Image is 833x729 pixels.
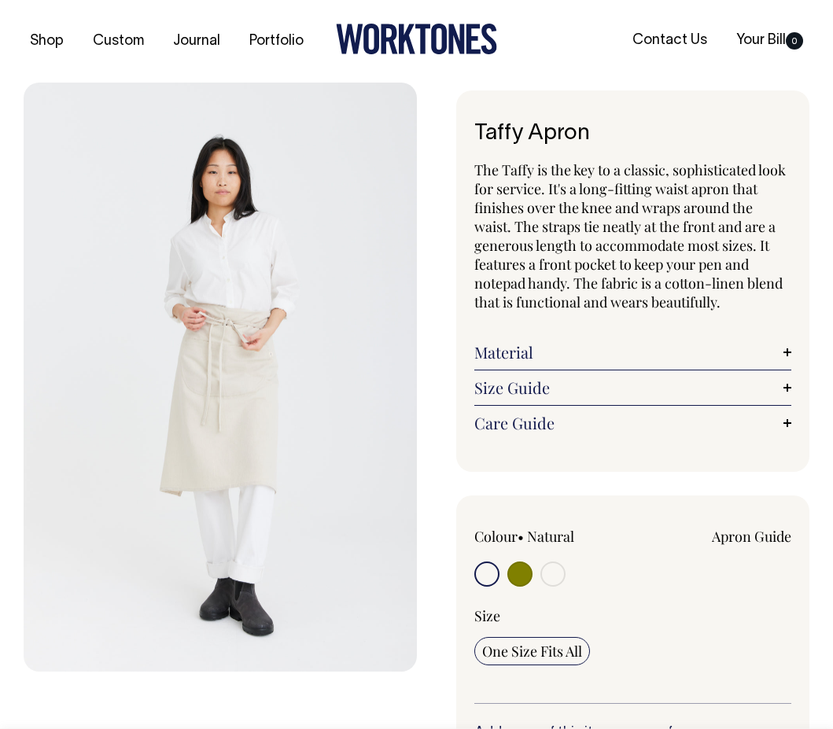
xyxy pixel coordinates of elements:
[527,527,574,546] label: Natural
[243,28,310,54] a: Portfolio
[474,160,786,311] span: The Taffy is the key to a classic, sophisticated look for service. It's a long-fitting waist apro...
[786,32,803,50] span: 0
[474,122,792,146] h1: Taffy Apron
[474,378,792,397] a: Size Guide
[474,637,590,665] input: One Size Fits All
[474,606,792,625] div: Size
[24,28,70,54] a: Shop
[712,527,791,546] a: Apron Guide
[24,83,417,672] img: natural
[730,28,809,53] a: Your Bill0
[518,527,524,546] span: •
[167,28,227,54] a: Journal
[474,414,792,433] a: Care Guide
[626,28,713,53] a: Contact Us
[482,642,582,661] span: One Size Fits All
[474,343,792,362] a: Material
[474,527,601,546] div: Colour
[87,28,150,54] a: Custom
